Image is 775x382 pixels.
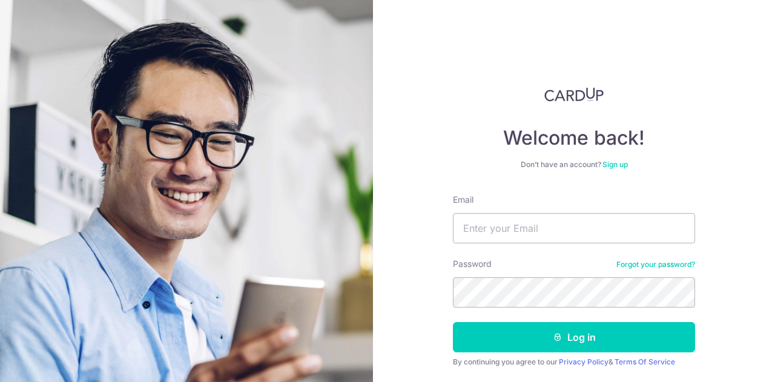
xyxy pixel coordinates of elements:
[453,322,695,352] button: Log in
[615,357,675,366] a: Terms Of Service
[602,160,628,169] a: Sign up
[453,213,695,243] input: Enter your Email
[453,126,695,150] h4: Welcome back!
[453,258,492,270] label: Password
[616,260,695,269] a: Forgot your password?
[453,194,473,206] label: Email
[544,87,604,102] img: CardUp Logo
[559,357,608,366] a: Privacy Policy
[453,160,695,170] div: Don’t have an account?
[453,357,695,367] div: By continuing you agree to our &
